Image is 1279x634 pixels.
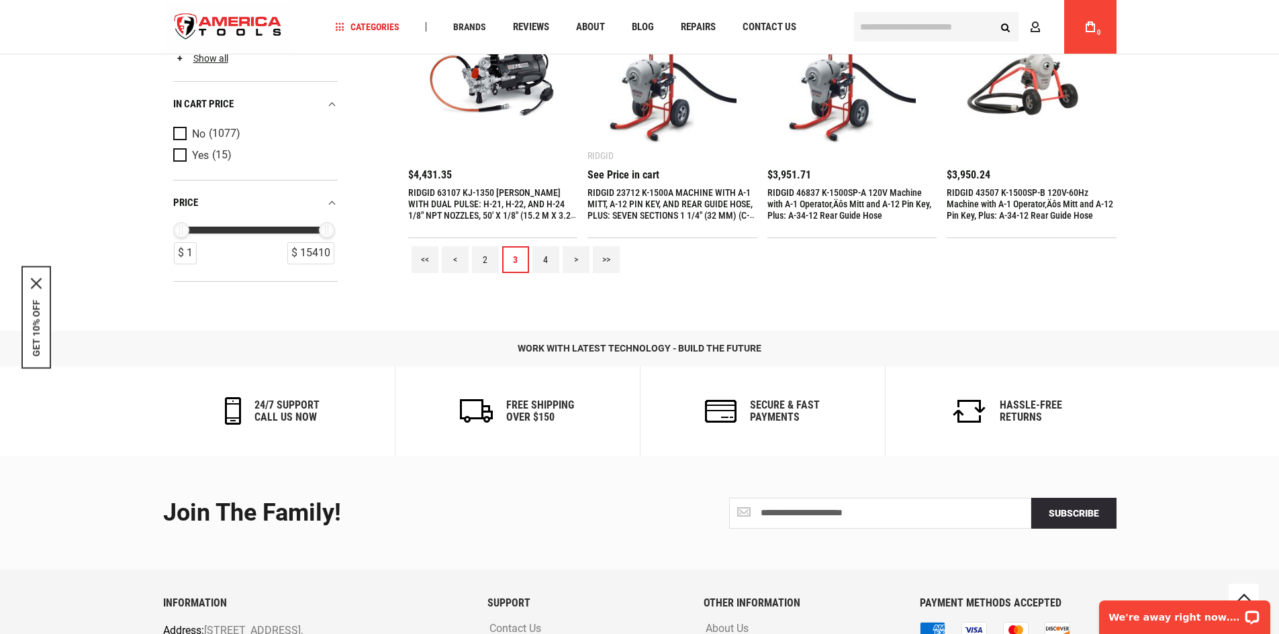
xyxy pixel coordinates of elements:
a: 4 [532,246,559,273]
span: Blog [632,22,654,32]
a: << [412,246,438,273]
svg: close icon [31,278,42,288]
h6: OTHER INFORMATION [704,597,900,609]
a: Contact Us [737,18,802,36]
a: No (1077) [173,126,334,141]
a: >> [593,246,620,273]
a: About [570,18,611,36]
h6: Free Shipping Over $150 [506,399,574,423]
img: RIDGID 63107 KJ-1350 JETTER WITH DUAL PULSE: H-21, H-22, AND H-24 1/8 [422,5,565,148]
a: RIDGID 23712 K-1500A MACHINE WITH A-1 MITT, A-12 PIN KEY, AND REAR GUIDE HOSE, PLUS: SEVEN SECTIO... [587,187,755,244]
span: 0 [1097,29,1101,36]
a: RIDGID 46837 K-1500SP-A 120V Machine with A-1 Operator‚Äôs Mitt and A-12 Pin Key, Plus: A-34-12 R... [767,187,931,221]
span: (15) [212,150,232,161]
img: America Tools [163,2,293,52]
h6: secure & fast payments [750,399,820,423]
a: 3 [502,246,529,273]
span: $3,951.71 [767,170,811,180]
button: Search [993,14,1019,40]
div: Join the Family! [163,500,630,527]
a: store logo [163,2,293,52]
iframe: LiveChat chat widget [1090,592,1279,634]
img: RIDGID 43507 K-1500SP-B 120V-60Hz Machine with A-1 Operator‚Äôs Mitt and A-12 Pin Key, Plus: A-34... [960,5,1103,148]
button: Close [31,278,42,288]
h6: 24/7 support call us now [254,399,320,423]
h6: INFORMATION [163,597,467,609]
div: Ridgid [587,150,614,161]
span: See Price in cart [587,170,659,180]
div: In cart price [173,95,338,113]
span: Yes [192,149,209,161]
a: Blog [626,18,660,36]
div: $ 1 [174,242,197,264]
div: price [173,193,338,211]
img: RIDGID 46837 K-1500SP-A 120V Machine with A-1 Operator‚Äôs Mitt and A-12 Pin Key, Plus: A-34-12 R... [781,5,924,148]
a: Repairs [675,18,722,36]
h6: Hassle-Free Returns [1000,399,1062,423]
a: Yes (15) [173,148,334,162]
img: RIDGID 23712 K-1500A MACHINE WITH A-1 MITT, A-12 PIN KEY, AND REAR GUIDE HOSE, PLUS: SEVEN SECTIO... [601,5,744,148]
span: No [192,127,205,140]
span: $4,431.35 [408,170,452,180]
span: Subscribe [1049,508,1099,519]
a: Show all [173,52,228,63]
span: Repairs [681,22,716,32]
span: Contact Us [743,22,796,32]
div: $ 15410 [287,242,334,264]
span: (1077) [209,128,240,140]
h6: PAYMENT METHODS ACCEPTED [920,597,1116,609]
a: < [442,246,469,273]
a: RIDGID 43507 K-1500SP-B 120V-60Hz Machine with A-1 Operator‚Äôs Mitt and A-12 Pin Key, Plus: A-34... [947,187,1113,221]
button: GET 10% OFF [31,299,42,356]
a: 2 [472,246,499,273]
a: Reviews [507,18,555,36]
a: Brands [447,18,492,36]
span: Brands [453,22,486,32]
span: About [576,22,605,32]
span: Categories [335,22,399,32]
a: Categories [329,18,406,36]
span: Reviews [513,22,549,32]
span: $3,950.24 [947,170,990,180]
button: Subscribe [1031,498,1117,529]
a: > [563,246,589,273]
a: RIDGID 63107 KJ-1350 [PERSON_NAME] WITH DUAL PULSE: H-21, H-22, AND H-24 1/8" NPT NOZZLES, 50' X ... [408,187,576,244]
h6: SUPPORT [487,597,683,609]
